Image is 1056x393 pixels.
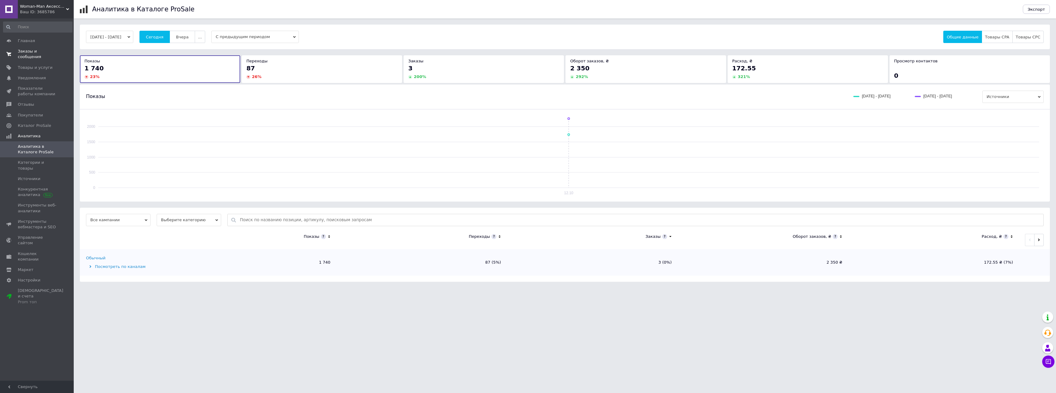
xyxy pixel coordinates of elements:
[18,38,35,44] span: Главная
[18,187,57,198] span: Конкурентная аналитика
[195,31,205,43] button: ...
[86,31,133,43] button: [DATE] - [DATE]
[86,264,164,269] div: Посмотреть по каналам
[86,255,105,261] div: Обычный
[87,155,95,159] text: 1000
[576,74,588,79] span: 292 %
[894,59,938,63] span: Просмотр контактов
[87,140,95,144] text: 1500
[146,35,163,39] span: Сегодня
[848,249,1019,276] td: 172.55 ₴ (7%)
[732,59,753,63] span: Расход, ₴
[1016,35,1040,39] span: Товары CPC
[170,31,195,43] button: Вчера
[18,267,33,273] span: Маркет
[92,6,194,13] h1: Аналитика в Каталоге ProSale
[947,35,978,39] span: Общие данные
[645,234,660,239] div: Заказы
[211,31,299,43] span: С предыдущим периодом
[246,59,268,63] span: Переходы
[84,59,100,63] span: Показы
[89,170,95,175] text: 500
[18,202,57,214] span: Инструменты веб-аналитики
[507,249,678,276] td: 3 (0%)
[18,288,63,305] span: [DEMOGRAPHIC_DATA] и счета
[408,59,423,63] span: Заказы
[304,234,319,239] div: Показы
[252,74,261,79] span: 26 %
[1028,7,1045,12] span: Экспорт
[18,102,34,107] span: Отзывы
[93,186,95,190] text: 0
[337,249,507,276] td: 87 (5%)
[240,214,1040,226] input: Поиск по названию позиции, артикулу, поисковым запросам
[18,299,63,305] div: Prom топ
[943,31,982,43] button: Общие данные
[18,133,41,139] span: Аналитика
[20,4,66,9] span: Woman-Man Аксессуары для Женщин и Мужчин
[570,65,589,72] span: 2 350
[793,234,831,239] div: Оборот заказов, ₴
[985,35,1009,39] span: Товары CPA
[738,74,750,79] span: 321 %
[166,249,337,276] td: 1 740
[18,112,43,118] span: Покупатели
[198,35,202,39] span: ...
[18,144,57,155] span: Аналитика в Каталоге ProSale
[86,214,151,226] span: Все кампании
[87,124,95,129] text: 2000
[18,75,46,81] span: Уведомления
[18,277,40,283] span: Настройки
[246,65,255,72] span: 87
[570,59,609,63] span: Оборот заказов, ₴
[18,160,57,171] span: Категории и товары
[86,93,105,100] span: Показы
[139,31,170,43] button: Сегодня
[894,72,898,79] span: 0
[414,74,426,79] span: 200 %
[176,35,189,39] span: Вчера
[20,9,74,15] div: Ваш ID: 3685786
[18,176,40,182] span: Источники
[18,235,57,246] span: Управление сайтом
[678,249,849,276] td: 2 350 ₴
[1042,356,1054,368] button: Чат с покупателем
[469,234,490,239] div: Переходы
[3,22,72,33] input: Поиск
[18,219,57,230] span: Инструменты вебмастера и SEO
[408,65,413,72] span: 3
[90,74,100,79] span: 23 %
[1012,31,1044,43] button: Товары CPC
[982,91,1044,103] span: Источники
[18,123,51,128] span: Каталог ProSale
[157,214,221,226] span: Выберите категорию
[564,191,573,195] text: 12.10
[84,65,104,72] span: 1 740
[982,31,1013,43] button: Товары CPA
[18,65,53,70] span: Товары и услуги
[18,49,57,60] span: Заказы и сообщения
[982,234,1002,239] div: Расход, ₴
[18,251,57,262] span: Кошелек компании
[732,65,756,72] span: 172.55
[1023,5,1050,14] button: Экспорт
[18,86,57,97] span: Показатели работы компании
